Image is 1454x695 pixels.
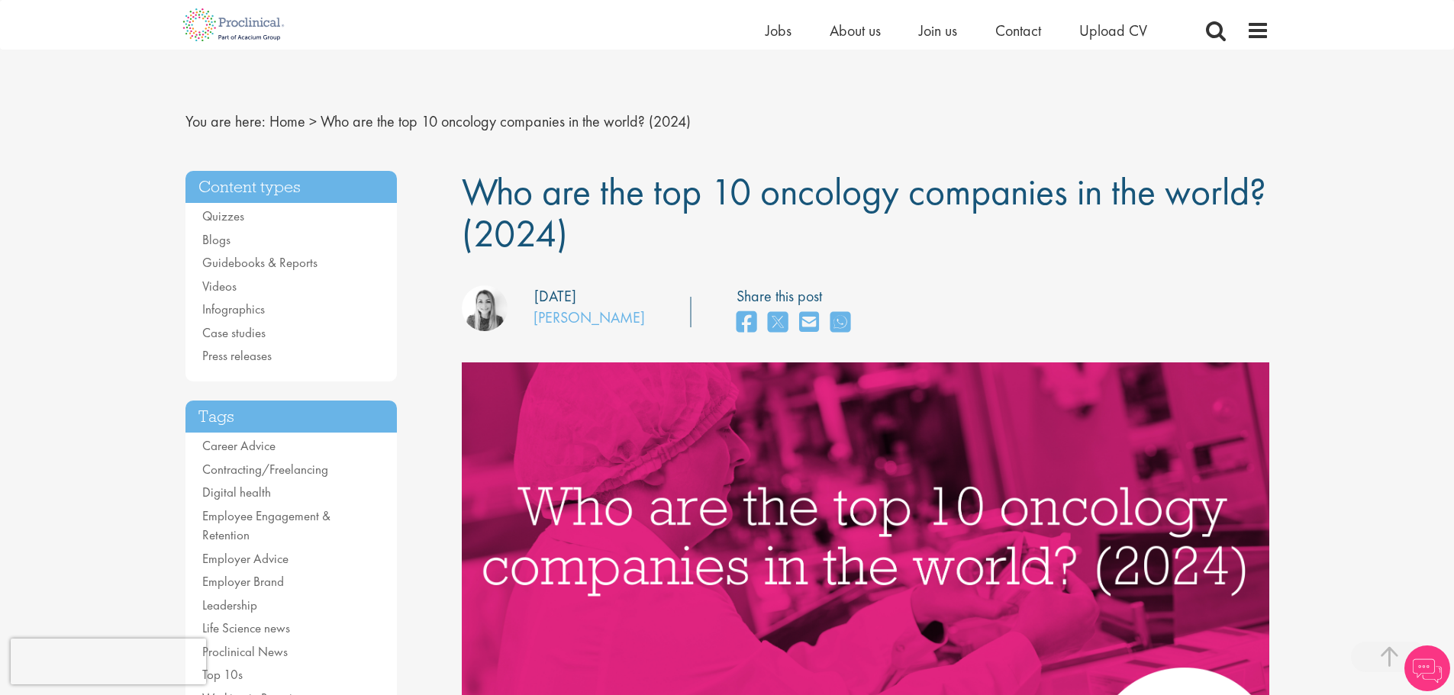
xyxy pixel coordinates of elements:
[462,285,508,331] img: Hannah Burke
[202,324,266,341] a: Case studies
[202,301,265,317] a: Infographics
[830,307,850,339] a: share on whats app
[202,231,231,248] a: Blogs
[462,167,1266,258] span: Who are the top 10 oncology companies in the world? (2024)
[737,307,756,339] a: share on facebook
[185,401,398,433] h3: Tags
[202,666,243,683] a: Top 10s
[995,21,1041,40] a: Contact
[768,307,788,339] a: share on twitter
[202,437,276,454] a: Career Advice
[202,550,289,567] a: Employer Advice
[202,461,328,478] a: Contracting/Freelancing
[202,484,271,500] a: Digital health
[269,111,305,131] a: breadcrumb link
[321,111,691,131] span: Who are the top 10 oncology companies in the world? (2024)
[919,21,957,40] a: Join us
[202,507,330,544] a: Employee Engagement & Retention
[11,639,206,684] iframe: reCAPTCHA
[202,254,318,271] a: Guidebooks & Reports
[799,307,819,339] a: share on email
[185,171,398,204] h3: Content types
[202,643,288,660] a: Proclinical News
[202,573,284,590] a: Employer Brand
[202,619,290,636] a: Life Science news
[202,347,272,364] a: Press releases
[830,21,881,40] a: About us
[534,285,576,307] div: [DATE]
[202,597,257,613] a: Leadership
[737,285,858,307] label: Share this post
[185,111,266,131] span: You are here:
[1404,645,1450,691] img: Chatbot
[202,278,237,294] a: Videos
[202,208,244,224] a: Quizzes
[534,307,645,327] a: [PERSON_NAME]
[766,21,791,40] a: Jobs
[1079,21,1147,40] a: Upload CV
[309,111,317,131] span: >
